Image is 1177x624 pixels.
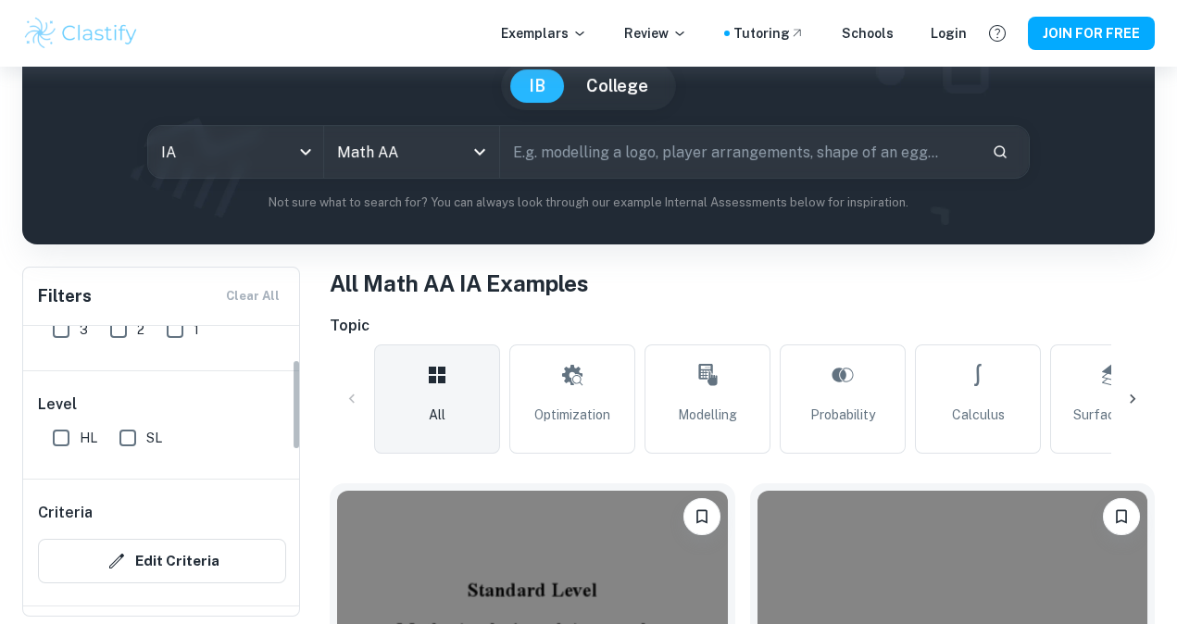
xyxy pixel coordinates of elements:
button: JOIN FOR FREE [1028,17,1155,50]
button: Open [467,139,493,165]
button: Please log in to bookmark exemplars [1103,498,1140,535]
a: Schools [842,23,894,44]
div: IA [148,126,323,178]
h6: Filters [38,283,92,309]
p: Exemplars [501,23,587,44]
span: HL [80,428,97,448]
input: E.g. modelling a logo, player arrangements, shape of an egg... [500,126,976,178]
h1: All Math AA IA Examples [330,267,1155,300]
span: 1 [194,319,199,340]
button: College [568,69,667,103]
h6: Topic [330,315,1155,337]
span: SL [146,428,162,448]
span: Modelling [678,405,737,425]
span: Probability [810,405,875,425]
h6: Level [38,393,286,416]
button: Search [984,136,1016,168]
span: 2 [137,319,144,340]
h6: Criteria [38,502,93,524]
a: Login [931,23,967,44]
span: Optimization [534,405,610,425]
a: Tutoring [733,23,805,44]
img: Clastify logo [22,15,140,52]
span: 3 [80,319,88,340]
button: Help and Feedback [982,18,1013,49]
p: Not sure what to search for? You can always look through our example Internal Assessments below f... [37,193,1140,212]
span: All [429,405,445,425]
button: Please log in to bookmark exemplars [683,498,720,535]
span: Calculus [952,405,1005,425]
button: IB [510,69,564,103]
p: Review [624,23,687,44]
button: Edit Criteria [38,539,286,583]
span: Surface Area [1073,405,1154,425]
